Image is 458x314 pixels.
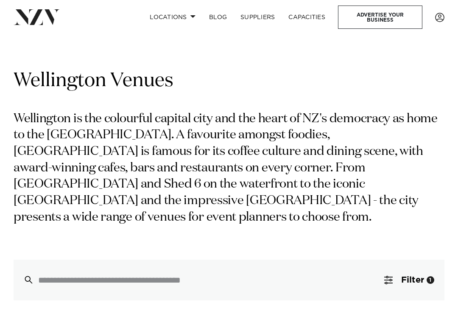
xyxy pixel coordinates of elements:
[374,260,444,300] button: Filter1
[14,9,60,25] img: nzv-logo.png
[401,276,424,284] span: Filter
[234,8,282,26] a: SUPPLIERS
[202,8,234,26] a: BLOG
[143,8,202,26] a: Locations
[338,6,422,29] a: Advertise your business
[427,276,434,284] div: 1
[14,68,444,94] h1: Wellington Venues
[14,111,444,226] p: Wellington is the colourful capital city and the heart of NZ's democracy as home to the [GEOGRAPH...
[282,8,332,26] a: Capacities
